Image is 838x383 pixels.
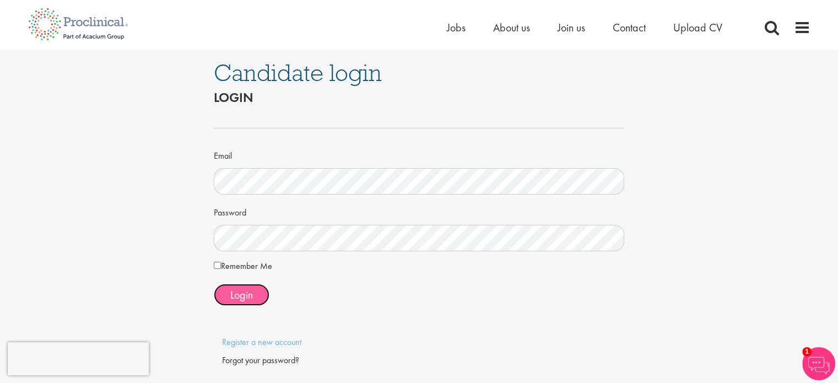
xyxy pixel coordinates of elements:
[214,262,221,269] input: Remember Me
[222,336,301,348] a: Register a new account
[214,146,232,163] label: Email
[214,284,269,306] button: Login
[230,288,253,302] span: Login
[214,260,272,273] label: Remember Me
[802,347,835,380] img: Chatbot
[447,20,466,35] a: Jobs
[214,203,246,219] label: Password
[214,90,625,105] h2: Login
[673,20,722,35] a: Upload CV
[222,354,617,367] div: Forgot your password?
[558,20,585,35] a: Join us
[802,347,812,357] span: 1
[214,58,382,88] span: Candidate login
[8,342,149,375] iframe: reCAPTCHA
[493,20,530,35] a: About us
[613,20,646,35] a: Contact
